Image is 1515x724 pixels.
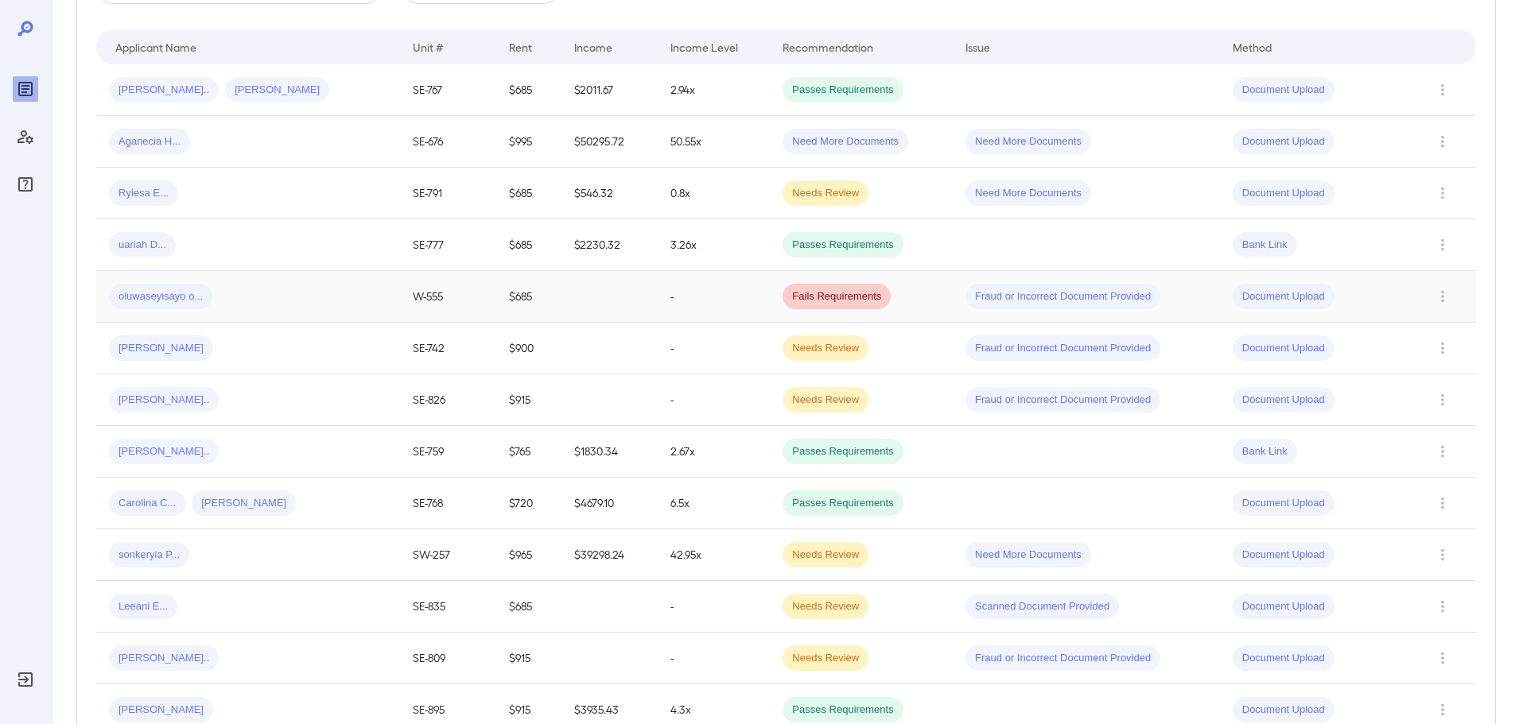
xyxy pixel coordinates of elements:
[109,238,176,253] span: uariah D...
[1430,439,1455,464] button: Row Actions
[400,168,496,219] td: SE-791
[1233,37,1272,56] div: Method
[561,426,658,478] td: $1830.34
[783,599,868,614] span: Needs Review
[13,76,38,102] div: Reports
[109,134,190,149] span: Aganecia H...
[109,651,219,666] span: [PERSON_NAME]..
[783,289,891,304] span: Fails Requirements
[670,37,738,56] div: Income Level
[783,37,873,56] div: Recommendation
[1430,697,1455,722] button: Row Actions
[574,37,612,56] div: Income
[965,37,991,56] div: Issue
[496,374,561,426] td: $915
[1430,284,1455,309] button: Row Actions
[400,219,496,271] td: SE-777
[658,478,771,529] td: 6.5x
[658,219,771,271] td: 3.26x
[658,116,771,168] td: 50.55x
[109,496,185,511] span: Carolina C...
[109,548,189,563] span: sonkeryia P...
[783,341,868,356] span: Needs Review
[658,633,771,684] td: -
[783,444,903,459] span: Passes Requirements
[1233,186,1334,201] span: Document Upload
[496,168,561,219] td: $685
[783,186,868,201] span: Needs Review
[496,633,561,684] td: $915
[658,64,771,116] td: 2.94x
[561,168,658,219] td: $546.32
[400,374,496,426] td: SE-826
[400,426,496,478] td: SE-759
[783,393,868,408] span: Needs Review
[965,393,1160,408] span: Fraud or Incorrect Document Provided
[1233,393,1334,408] span: Document Upload
[496,581,561,633] td: $685
[658,271,771,323] td: -
[509,37,534,56] div: Rent
[1430,335,1455,361] button: Row Actions
[1430,645,1455,671] button: Row Actions
[192,496,296,511] span: [PERSON_NAME]
[13,124,38,149] div: Manage Users
[496,116,561,168] td: $995
[496,64,561,116] td: $685
[1430,232,1455,257] button: Row Actions
[561,116,658,168] td: $50295.72
[1233,496,1334,511] span: Document Upload
[965,651,1160,666] span: Fraud or Incorrect Document Provided
[965,599,1119,614] span: Scanned Document Provided
[1233,548,1334,563] span: Document Upload
[400,478,496,529] td: SE-768
[658,426,771,478] td: 2.67x
[658,323,771,374] td: -
[109,393,219,408] span: [PERSON_NAME]..
[965,548,1091,563] span: Need More Documents
[1233,289,1334,304] span: Document Upload
[400,581,496,633] td: SE-835
[400,64,496,116] td: SE-767
[783,238,903,253] span: Passes Requirements
[1430,387,1455,412] button: Row Actions
[1430,594,1455,619] button: Row Actions
[109,83,219,98] span: [PERSON_NAME]..
[1233,134,1334,149] span: Document Upload
[13,667,38,692] div: Log Out
[1233,238,1297,253] span: Bank Link
[496,271,561,323] td: $685
[658,581,771,633] td: -
[965,186,1091,201] span: Need More Documents
[561,219,658,271] td: $2230.32
[783,83,903,98] span: Passes Requirements
[400,116,496,168] td: SE-676
[965,134,1091,149] span: Need More Documents
[109,703,213,718] span: [PERSON_NAME]
[496,529,561,581] td: $965
[413,37,443,56] div: Unit #
[496,219,561,271] td: $685
[965,341,1160,356] span: Fraud or Incorrect Document Provided
[115,37,196,56] div: Applicant Name
[1233,83,1334,98] span: Document Upload
[658,168,771,219] td: 0.8x
[109,444,219,459] span: [PERSON_NAME]..
[561,64,658,116] td: $2011.67
[1430,77,1455,103] button: Row Actions
[658,529,771,581] td: 42.95x
[965,289,1160,304] span: Fraud or Incorrect Document Provided
[1430,129,1455,154] button: Row Actions
[400,271,496,323] td: W-555
[225,83,329,98] span: [PERSON_NAME]
[1233,444,1297,459] span: Bank Link
[400,633,496,684] td: SE-809
[13,172,38,197] div: FAQ
[783,496,903,511] span: Passes Requirements
[1430,542,1455,567] button: Row Actions
[783,651,868,666] span: Needs Review
[783,134,908,149] span: Need More Documents
[400,323,496,374] td: SE-742
[1233,703,1334,718] span: Document Upload
[783,548,868,563] span: Needs Review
